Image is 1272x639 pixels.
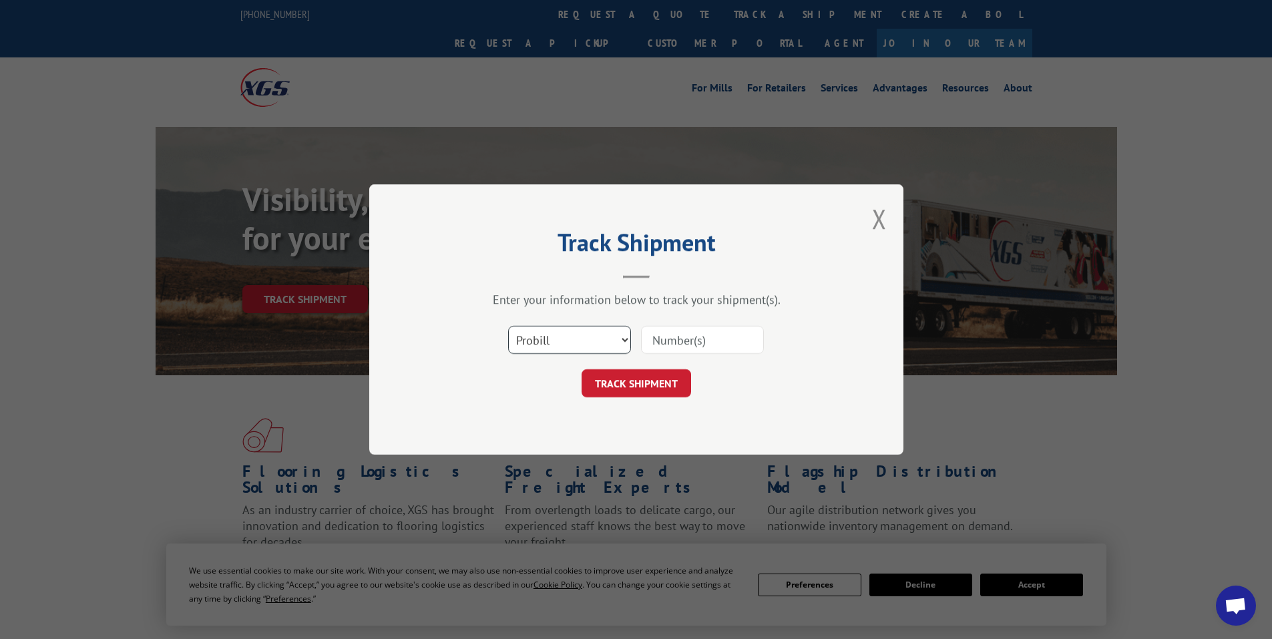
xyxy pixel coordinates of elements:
div: Open chat [1216,586,1256,626]
h2: Track Shipment [436,233,837,258]
button: Close modal [872,201,887,236]
button: TRACK SHIPMENT [582,369,691,397]
input: Number(s) [641,326,764,354]
div: Enter your information below to track your shipment(s). [436,292,837,307]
